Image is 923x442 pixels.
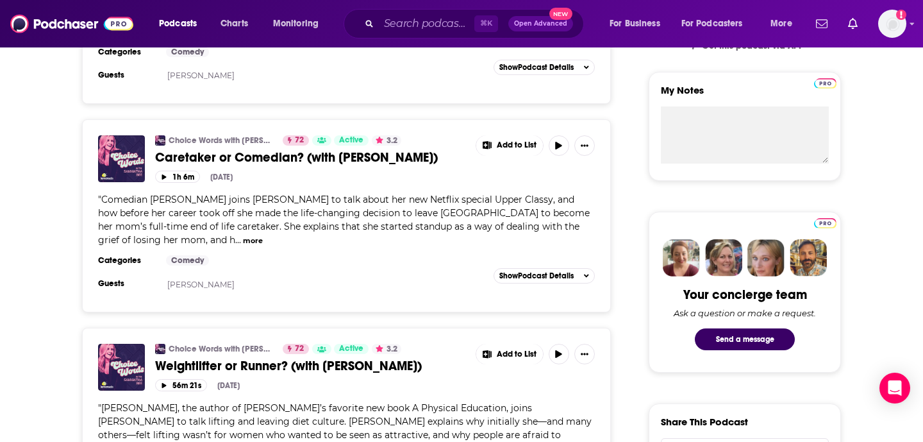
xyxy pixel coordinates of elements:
svg: Add a profile image [896,10,906,20]
a: Comedy [166,47,209,57]
img: Sydney Profile [663,239,700,276]
a: Show notifications dropdown [843,13,863,35]
input: Search podcasts, credits, & more... [379,13,474,34]
button: open menu [673,13,761,34]
a: 72 [283,135,309,146]
span: More [770,15,792,33]
span: ... [235,234,241,246]
button: open menu [601,13,676,34]
span: Add to List [497,140,536,150]
span: Show Podcast Details [499,271,574,280]
a: Choice Words with [PERSON_NAME] [169,135,274,146]
img: Choice Words with Samantha Bee [155,344,165,354]
a: Choice Words with [PERSON_NAME] [169,344,274,354]
a: Weightlifter or Runner? (with [PERSON_NAME]) [155,358,467,374]
button: 56m 21s [155,379,207,391]
button: ShowPodcast Details [494,268,595,284]
button: 3.2 [372,135,401,146]
span: Logged in as megcassidy [878,10,906,38]
span: For Business [610,15,660,33]
span: New [549,8,572,20]
button: open menu [150,13,213,34]
button: open menu [264,13,335,34]
img: Podchaser Pro [814,78,836,89]
div: Search podcasts, credits, & more... [356,9,596,38]
img: Choice Words with Samantha Bee [155,135,165,146]
span: Charts [220,15,248,33]
a: Pro website [814,76,836,89]
span: Caretaker or Comedian? (with [PERSON_NAME]) [155,149,438,166]
img: Caretaker or Comedian? (with Cristela Alonzo) [98,135,145,182]
span: 72 [295,134,304,147]
button: open menu [761,13,808,34]
h3: Guests [98,70,156,80]
span: " [98,194,590,246]
a: Comedy [166,255,209,266]
a: [PERSON_NAME] [167,71,235,80]
span: Show Podcast Details [499,63,574,72]
button: Send a message [695,328,795,350]
span: 72 [295,343,304,355]
a: Show notifications dropdown [811,13,833,35]
button: Open AdvancedNew [508,16,573,31]
button: more [243,235,263,246]
span: Add to List [497,350,536,359]
h3: Categories [98,255,156,266]
span: For Podcasters [681,15,743,33]
img: Barbara Profile [705,239,742,276]
div: Ask a question or make a request. [674,308,816,318]
a: Charts [212,13,256,34]
h3: Share This Podcast [661,416,748,428]
span: Open Advanced [514,21,567,27]
img: User Profile [878,10,906,38]
a: Pro website [814,216,836,228]
img: Podchaser Pro [814,218,836,228]
span: Monitoring [273,15,319,33]
button: ShowPodcast Details [494,60,595,75]
img: Jon Profile [790,239,827,276]
img: Podchaser - Follow, Share and Rate Podcasts [10,12,133,36]
span: Active [339,134,363,147]
button: Show More Button [476,135,543,156]
div: Your concierge team [683,287,807,303]
button: Show More Button [574,344,595,364]
span: ⌘ K [474,15,498,32]
button: Show More Button [476,344,543,364]
button: 3.2 [372,344,401,354]
h3: Guests [98,278,156,289]
span: Weightlifter or Runner? (with [PERSON_NAME]) [155,358,422,374]
h3: Categories [98,47,156,57]
button: Show profile menu [878,10,906,38]
span: Podcasts [159,15,197,33]
img: Jules Profile [747,239,785,276]
a: 72 [283,344,309,354]
div: [DATE] [217,381,240,390]
button: 1h 6m [155,171,200,183]
div: [DATE] [210,173,233,182]
a: Active [334,344,369,354]
span: Comedian [PERSON_NAME] joins [PERSON_NAME] to talk about her new Netflix special Upper Classy, an... [98,194,590,246]
a: Caretaker or Comedian? (with [PERSON_NAME]) [155,149,467,166]
div: Open Intercom Messenger [879,373,910,404]
label: My Notes [661,84,829,106]
span: Active [339,343,363,355]
img: Weightlifter or Runner? (with Casey Johnston) [98,344,145,391]
a: Active [334,135,369,146]
a: [PERSON_NAME] [167,280,235,289]
button: Show More Button [574,135,595,156]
